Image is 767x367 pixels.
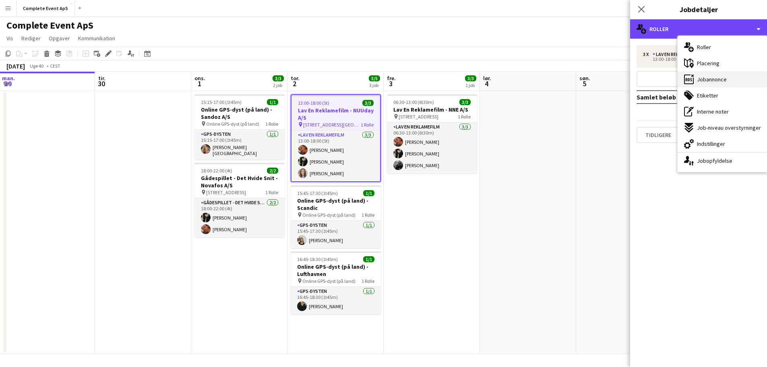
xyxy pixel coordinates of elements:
[697,60,719,67] span: Placering
[483,75,491,82] span: lør.
[49,35,70,42] span: Opgaver
[291,185,381,248] app-job-card: 15:45-17:30 (1t45m)1/1Online GPS-dyst (på land) - Scandic Online GPS-dyst (på land)1 RolleGPS-dys...
[363,256,374,262] span: 1/1
[637,127,680,143] button: Tidligere
[362,212,374,218] span: 1 Rolle
[194,94,285,160] app-job-card: 15:15-17:00 (1t45m)1/1Online GPS-dyst (på land) - Sandoz A/S Online GPS-dyst (på land)1 RolleGPS-...
[643,57,746,61] div: 13:00-18:00 (5t)
[387,122,477,173] app-card-role: Lav En Reklamefilm3/306:30-13:00 (6t30m)[PERSON_NAME][PERSON_NAME][PERSON_NAME]
[697,140,725,147] span: Indstillinger
[194,174,285,189] h3: Gådespillet - Det Hvide Snit - Novafos A/S
[697,124,761,131] span: Job-niveau overstyrninger
[6,19,93,31] h1: Complete Event ApS
[194,75,205,82] span: ons.
[98,75,105,82] span: tir.
[201,168,232,174] span: 18:00-22:00 (4t)
[267,168,278,174] span: 2/2
[18,33,44,44] a: Rediger
[291,75,300,82] span: tor.
[630,4,767,15] h3: Jobdetaljer
[297,256,338,262] span: 16:45-18:30 (1t45m)
[297,190,338,196] span: 15:45-17:30 (1t45m)
[653,52,703,57] div: Lav En Reklamefilm
[362,278,374,284] span: 1 Rolle
[194,130,285,160] app-card-role: GPS-dysten1/115:15-17:00 (1t45m)[PERSON_NAME][GEOGRAPHIC_DATA]
[303,122,361,128] span: [STREET_ADDRESS][GEOGRAPHIC_DATA]
[697,92,718,99] span: Etiketter
[369,82,380,88] div: 3 job
[265,121,278,127] span: 1 Rolle
[194,198,285,237] app-card-role: Gådespillet - Det Hvide Snit2/218:00-22:00 (4t)[PERSON_NAME][PERSON_NAME]
[387,94,477,173] app-job-card: 06:30-13:00 (6t30m)3/3Lav En Reklamefilm - NNE A/S [STREET_ADDRESS]1 RolleLav En Reklamefilm3/306...
[201,99,242,105] span: 15:15-17:00 (1t45m)
[97,79,105,88] span: 30
[265,189,278,195] span: 1 Rolle
[273,75,284,81] span: 3/3
[27,63,47,69] span: Uge 40
[3,33,17,44] a: Vis
[291,94,381,182] app-job-card: 13:00-18:00 (5t)3/3Lav En Reklamefilm - NUUday A/S [STREET_ADDRESS][GEOGRAPHIC_DATA]1 RolleLav En...
[386,79,396,88] span: 3
[21,35,41,42] span: Rediger
[193,79,205,88] span: 1
[637,91,714,104] td: Samlet beløb
[630,19,767,39] div: Roller
[643,52,653,57] div: 3 x
[579,75,590,82] span: søn.
[363,190,374,196] span: 1/1
[2,75,15,82] span: man.
[291,251,381,314] app-job-card: 16:45-18:30 (1t45m)1/1Online GPS-dyst (på land) - Lufthavnen Online GPS-dyst (på land)1 RolleGPS-...
[75,33,118,44] a: Kommunikation
[697,108,729,115] span: Interne noter
[50,63,60,69] div: CEST
[292,107,380,121] h3: Lav En Reklamefilm - NUUday A/S
[302,212,356,218] span: Online GPS-dyst (på land)
[459,99,471,105] span: 3/3
[465,75,476,81] span: 3/3
[6,62,25,70] div: [DATE]
[482,79,491,88] span: 4
[697,44,711,51] span: Roller
[387,75,396,82] span: fre.
[458,114,471,120] span: 1 Rolle
[302,278,356,284] span: Online GPS-dyst (på land)
[369,75,380,81] span: 5/5
[273,82,283,88] div: 2 job
[465,82,476,88] div: 1 job
[399,114,438,120] span: [STREET_ADDRESS]
[697,76,727,83] span: Jobannonce
[17,0,75,16] button: Complete Event ApS
[298,100,329,106] span: 13:00-18:00 (5t)
[291,221,381,248] app-card-role: GPS-dysten1/115:45-17:30 (1t45m)[PERSON_NAME]
[289,79,300,88] span: 2
[362,100,374,106] span: 3/3
[291,263,381,278] h3: Online GPS-dyst (på land) - Lufthavnen
[578,79,590,88] span: 5
[393,99,434,105] span: 06:30-13:00 (6t30m)
[194,106,285,120] h3: Online GPS-dyst (på land) - Sandoz A/S
[637,71,761,87] button: Tilføj rolle
[194,163,285,237] app-job-card: 18:00-22:00 (4t)2/2Gådespillet - Det Hvide Snit - Novafos A/S [STREET_ADDRESS]1 RolleGådespillet ...
[78,35,115,42] span: Kommunikation
[45,33,73,44] a: Opgaver
[387,106,477,113] h3: Lav En Reklamefilm - NNE A/S
[291,197,381,211] h3: Online GPS-dyst (på land) - Scandic
[267,99,278,105] span: 1/1
[206,189,246,195] span: [STREET_ADDRESS]
[206,121,259,127] span: Online GPS-dyst (på land)
[1,79,15,88] span: 29
[361,122,374,128] span: 1 Rolle
[291,287,381,314] app-card-role: GPS-dysten1/116:45-18:30 (1t45m)[PERSON_NAME]
[6,35,13,42] span: Vis
[292,131,380,181] app-card-role: Lav En Reklamefilm3/313:00-18:00 (5t)[PERSON_NAME][PERSON_NAME][PERSON_NAME]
